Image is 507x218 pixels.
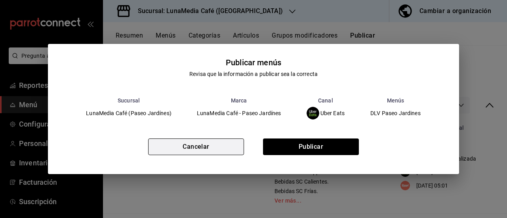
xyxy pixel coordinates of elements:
span: DLV Paseo Jardines [370,110,421,116]
th: Canal [294,97,358,104]
th: Menús [357,97,434,104]
th: Marca [184,97,294,104]
button: Publicar [263,138,359,155]
td: LunaMedia Café - Paseo Jardínes [184,104,294,123]
div: Uber Eats [307,107,345,119]
button: Cancelar [148,138,244,155]
div: Publicar menús [226,57,281,68]
th: Sucursal [73,97,184,104]
td: LunaMedia Café (Paseo Jardínes) [73,104,184,123]
div: Revisa que la información a publicar sea la correcta [189,70,318,78]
